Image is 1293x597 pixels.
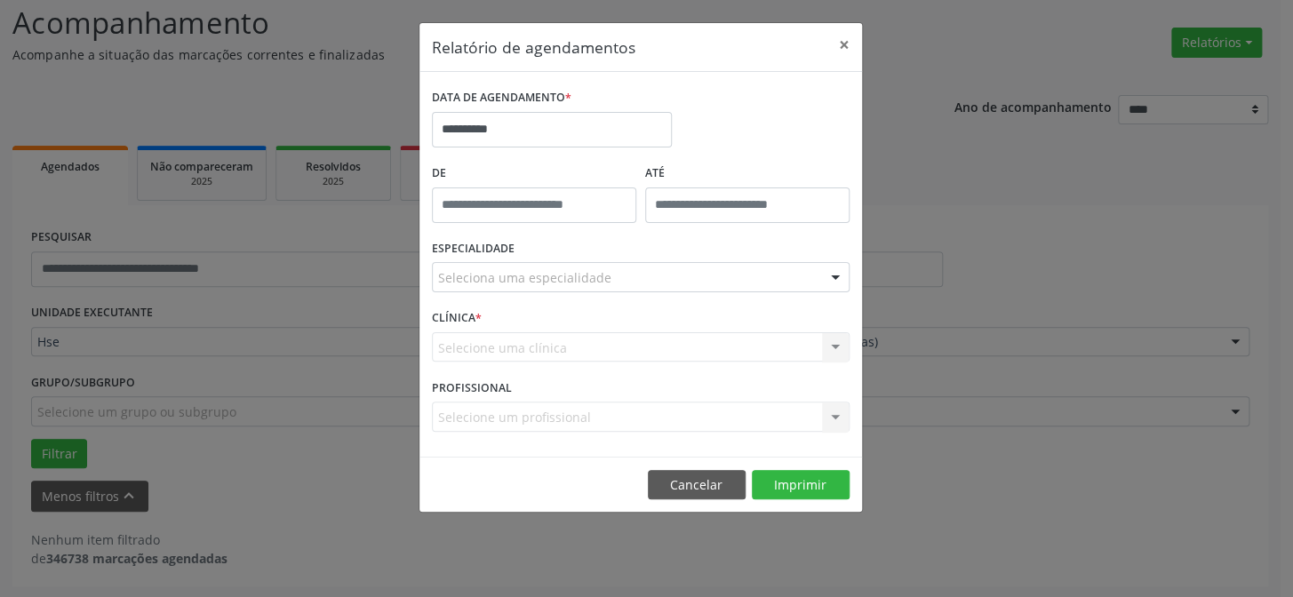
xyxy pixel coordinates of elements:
button: Close [826,23,862,67]
button: Imprimir [752,470,850,500]
label: ESPECIALIDADE [432,235,515,263]
label: CLÍNICA [432,305,482,332]
label: DATA DE AGENDAMENTO [432,84,571,112]
label: ATÉ [645,160,850,187]
label: PROFISSIONAL [432,374,512,402]
h5: Relatório de agendamentos [432,36,635,59]
span: Seleciona uma especialidade [438,268,611,287]
button: Cancelar [648,470,746,500]
label: De [432,160,636,187]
